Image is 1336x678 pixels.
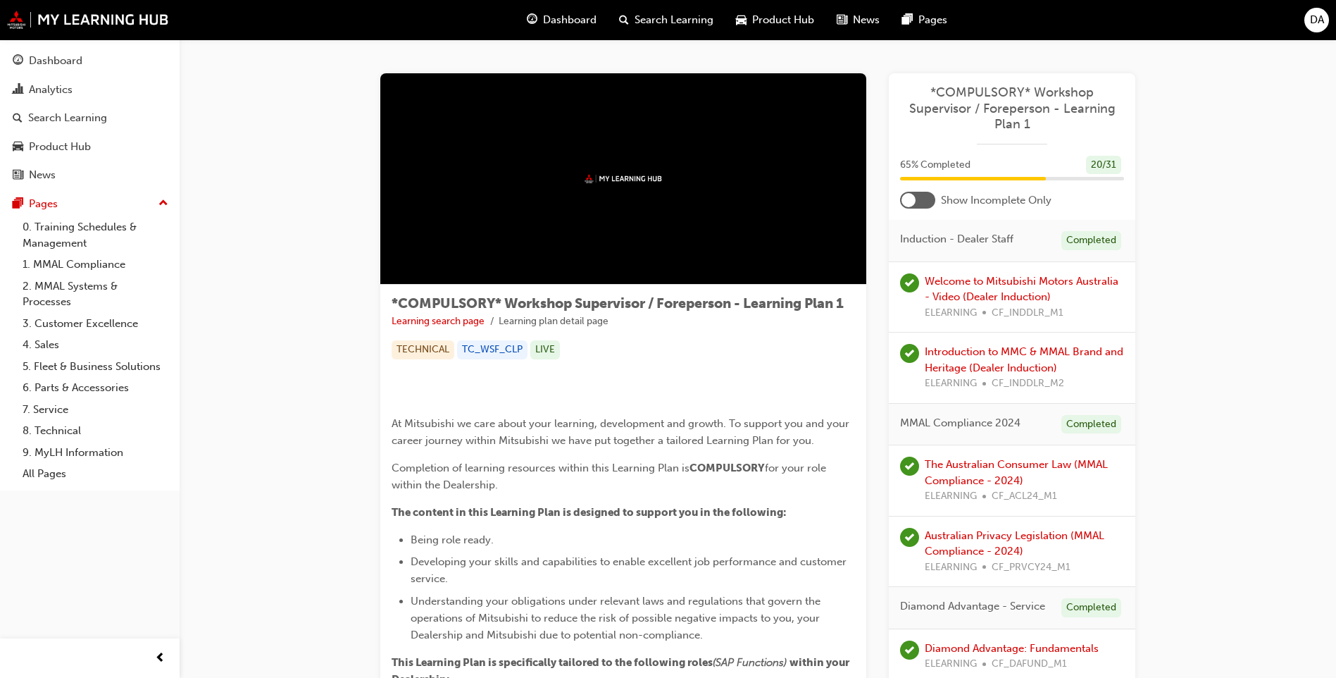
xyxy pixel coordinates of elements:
span: ELEARNING [925,376,977,392]
a: search-iconSearch Learning [608,6,725,35]
a: Australian Privacy Legislation (MMAL Compliance - 2024) [925,529,1104,558]
a: All Pages [17,463,174,485]
span: chart-icon [13,84,23,97]
a: Welcome to Mitsubishi Motors Australia - Video (Dealer Induction) [925,275,1118,304]
a: 7. Service [17,399,174,421]
div: Search Learning [28,110,107,126]
a: 0. Training Schedules & Management [17,216,174,254]
span: ELEARNING [925,656,977,672]
span: 65 % Completed [900,157,970,173]
span: News [853,12,880,28]
span: CF_DAFUND_M1 [992,656,1067,672]
span: *COMPULSORY* Workshop Supervisor / Foreperson - Learning Plan 1 [392,295,844,312]
li: Learning plan detail page [499,314,608,330]
span: learningRecordVerb_COMPLETE-icon [900,273,919,292]
a: 9. MyLH Information [17,442,174,464]
button: DashboardAnalyticsSearch LearningProduct HubNews [6,45,174,191]
img: mmal [7,11,169,29]
div: Dashboard [29,53,82,69]
button: DA [1304,8,1329,32]
span: ELEARNING [925,560,977,576]
a: 1. MMAL Compliance [17,254,174,276]
a: 6. Parts & Accessories [17,377,174,399]
a: Search Learning [6,105,174,131]
span: Induction - Dealer Staff [900,231,1013,247]
span: prev-icon [155,650,166,667]
span: CF_INDDLR_M2 [992,376,1064,392]
span: Pages [918,12,947,28]
span: car-icon [736,11,747,29]
span: DA [1310,12,1324,28]
span: Search Learning [635,12,713,28]
span: car-icon [13,141,23,154]
span: guage-icon [13,55,23,68]
span: search-icon [619,11,629,29]
span: The content in this Learning Plan is designed to support you in the following: [392,506,787,519]
span: up-icon [158,195,168,213]
a: News [6,162,174,188]
div: Analytics [29,82,73,98]
span: learningRecordVerb_PASS-icon [900,528,919,547]
div: LIVE [530,340,560,359]
span: learningRecordVerb_PASS-icon [900,457,919,476]
a: *COMPULSORY* Workshop Supervisor / Foreperson - Learning Plan 1 [900,85,1124,132]
div: Completed [1061,415,1121,434]
span: learningRecordVerb_PASS-icon [900,641,919,660]
span: for your role within the Dealership. [392,462,829,491]
button: Pages [6,191,174,217]
a: car-iconProduct Hub [725,6,825,35]
div: Completed [1061,231,1121,250]
a: 4. Sales [17,334,174,356]
span: pages-icon [902,11,913,29]
span: COMPULSORY [689,462,765,474]
div: Completed [1061,598,1121,617]
div: TECHNICAL [392,340,454,359]
span: news-icon [837,11,847,29]
span: Developing your skills and capabilities to enable excellent job performance and customer service. [411,555,849,585]
a: Analytics [6,77,174,103]
a: Product Hub [6,134,174,160]
span: pages-icon [13,198,23,211]
span: ELEARNING [925,488,977,505]
span: (SAP Functions) [713,656,787,669]
span: search-icon [13,112,23,125]
a: Learning search page [392,315,485,327]
span: Diamond Advantage - Service [900,598,1045,615]
a: guage-iconDashboard [516,6,608,35]
span: ELEARNING [925,305,977,321]
span: At Mitsubishi we care about your learning, development and growth. To support you and your career... [392,417,852,447]
span: Being role ready. [411,534,494,546]
span: CF_PRVCY24_M1 [992,560,1070,576]
span: Dashboard [543,12,597,28]
a: news-iconNews [825,6,891,35]
span: CF_ACL24_M1 [992,488,1057,505]
a: 3. Customer Excellence [17,313,174,335]
div: TC_WSF_CLP [457,340,527,359]
span: MMAL Compliance 2024 [900,415,1020,431]
span: Completion of learning resources within this Learning Plan is [392,462,689,474]
span: Understanding your obligations under relevant laws and regulations that govern the operations of ... [411,595,823,641]
div: 20 / 31 [1086,156,1121,175]
a: 2. MMAL Systems & Processes [17,276,174,313]
div: Product Hub [29,139,91,155]
a: pages-iconPages [891,6,959,35]
span: CF_INDDLR_M1 [992,305,1063,321]
span: news-icon [13,169,23,182]
a: 5. Fleet & Business Solutions [17,356,174,378]
div: News [29,167,56,183]
span: Product Hub [752,12,814,28]
span: guage-icon [527,11,537,29]
a: Introduction to MMC & MMAL Brand and Heritage (Dealer Induction) [925,345,1123,374]
div: Pages [29,196,58,212]
a: The Australian Consumer Law (MMAL Compliance - 2024) [925,458,1108,487]
a: 8. Technical [17,420,174,442]
span: Show Incomplete Only [941,192,1051,209]
span: This Learning Plan is specifically tailored to the following roles [392,656,713,669]
a: Dashboard [6,48,174,74]
a: Diamond Advantage: Fundamentals [925,642,1099,655]
img: mmal [585,174,662,183]
span: learningRecordVerb_PASS-icon [900,344,919,363]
